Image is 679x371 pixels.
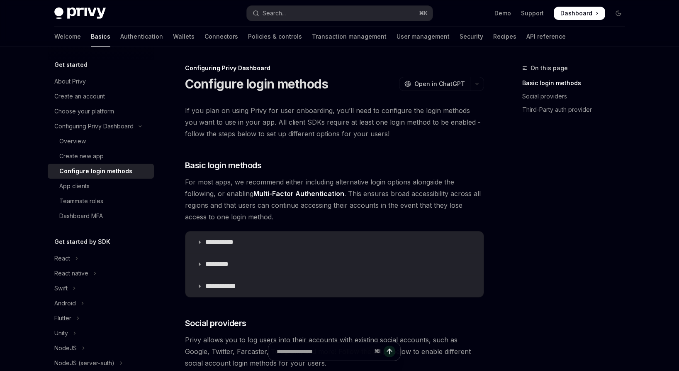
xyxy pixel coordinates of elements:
[185,105,484,140] span: If you plan on using Privy for user onboarding, you’ll need to configure the login methods you wa...
[263,8,286,18] div: Search...
[560,9,592,17] span: Dashboard
[54,106,114,116] div: Choose your platform
[54,60,88,70] h5: Get started
[494,9,511,17] a: Demo
[54,27,81,47] a: Welcome
[54,76,86,86] div: About Privy
[54,91,105,101] div: Create an account
[522,90,632,103] a: Social providers
[54,121,134,131] div: Configuring Privy Dashboard
[185,317,246,329] span: Social providers
[48,74,154,89] a: About Privy
[521,9,544,17] a: Support
[54,237,110,247] h5: Get started by SDK
[120,27,163,47] a: Authentication
[48,194,154,209] a: Teammate roles
[48,326,154,341] button: Toggle Unity section
[253,189,344,198] a: Multi-Factor Authentication
[185,160,262,171] span: Basic login methods
[59,181,90,191] div: App clients
[399,77,470,91] button: Open in ChatGPT
[54,358,114,368] div: NodeJS (server-auth)
[277,342,371,361] input: Ask a question...
[48,209,154,224] a: Dashboard MFA
[54,313,71,323] div: Flutter
[48,341,154,356] button: Toggle NodeJS section
[522,103,632,116] a: Third-Party auth provider
[493,27,516,47] a: Recipes
[185,334,484,369] span: Privy allows you to log users into their accounts with existing social accounts, such as Google, ...
[554,7,605,20] a: Dashboard
[48,311,154,326] button: Toggle Flutter section
[48,119,154,134] button: Toggle Configuring Privy Dashboard section
[54,343,77,353] div: NodeJS
[185,64,484,72] div: Configuring Privy Dashboard
[48,89,154,104] a: Create an account
[48,104,154,119] a: Choose your platform
[247,6,433,21] button: Open search
[48,281,154,296] button: Toggle Swift section
[48,356,154,371] button: Toggle NodeJS (server-auth) section
[526,27,566,47] a: API reference
[54,298,76,308] div: Android
[59,151,104,161] div: Create new app
[397,27,450,47] a: User management
[54,253,70,263] div: React
[419,10,428,17] span: ⌘ K
[48,149,154,164] a: Create new app
[531,63,568,73] span: On this page
[48,251,154,266] button: Toggle React section
[522,76,632,90] a: Basic login methods
[204,27,238,47] a: Connectors
[612,7,625,20] button: Toggle dark mode
[185,76,329,91] h1: Configure login methods
[414,80,465,88] span: Open in ChatGPT
[54,7,106,19] img: dark logo
[54,328,68,338] div: Unity
[48,266,154,281] button: Toggle React native section
[48,296,154,311] button: Toggle Android section
[59,196,103,206] div: Teammate roles
[59,211,103,221] div: Dashboard MFA
[460,27,483,47] a: Security
[48,179,154,194] a: App clients
[384,346,395,357] button: Send message
[312,27,387,47] a: Transaction management
[173,27,195,47] a: Wallets
[48,134,154,149] a: Overview
[91,27,110,47] a: Basics
[59,136,86,146] div: Overview
[185,176,484,223] span: For most apps, we recommend either including alternative login options alongside the following, o...
[54,268,88,278] div: React native
[59,166,132,176] div: Configure login methods
[248,27,302,47] a: Policies & controls
[54,283,68,293] div: Swift
[48,164,154,179] a: Configure login methods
